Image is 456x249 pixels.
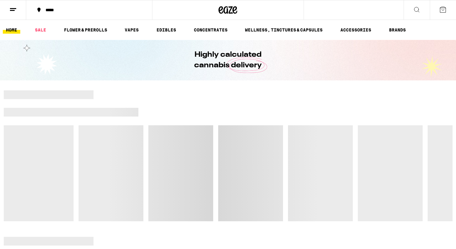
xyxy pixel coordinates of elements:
button: BRANDS [386,26,409,34]
a: VAPES [122,26,142,34]
h1: Highly calculated cannabis delivery [177,50,280,71]
a: CONCENTRATES [191,26,231,34]
a: WELLNESS, TINCTURES & CAPSULES [242,26,326,34]
a: FLOWER & PREROLLS [61,26,110,34]
a: SALE [32,26,49,34]
a: EDIBLES [153,26,179,34]
a: ACCESSORIES [337,26,374,34]
a: HOME [3,26,20,34]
